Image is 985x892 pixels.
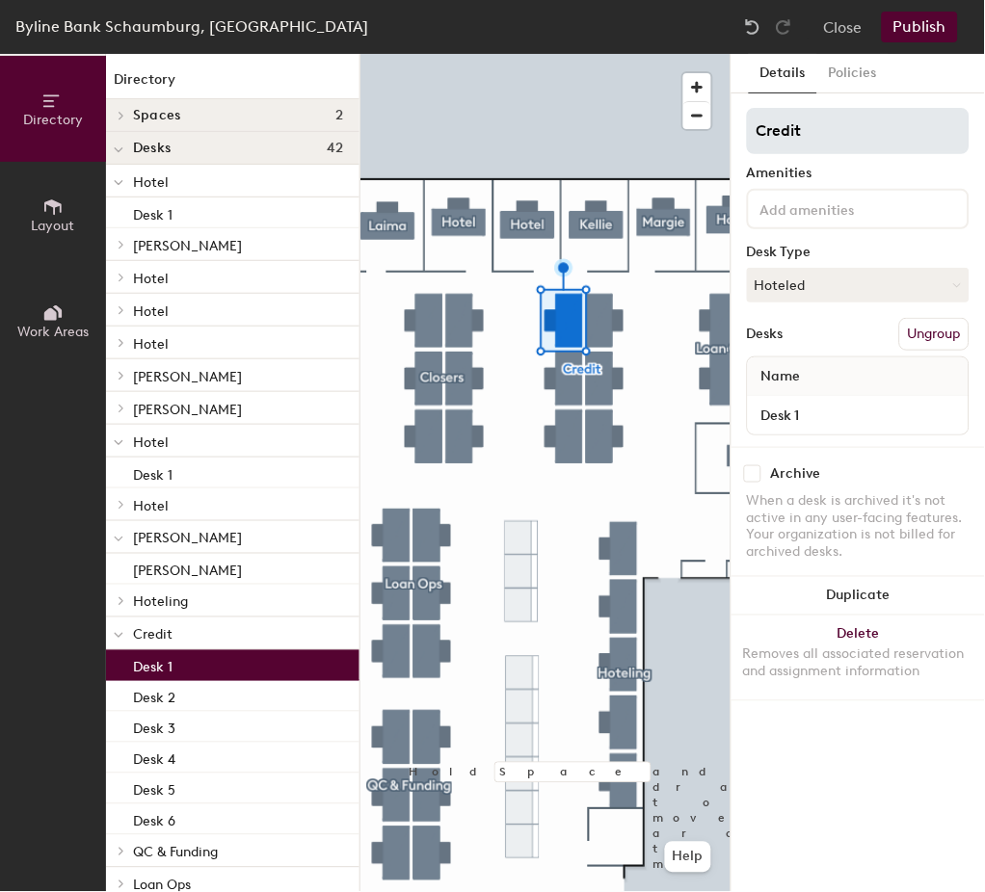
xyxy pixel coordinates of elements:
[23,112,83,128] span: Directory
[133,685,175,707] p: Desk 2
[774,17,793,37] img: Redo
[133,558,242,580] p: [PERSON_NAME]
[133,531,242,547] span: [PERSON_NAME]
[747,268,970,302] button: Hoteled
[133,303,169,320] span: Hotel
[133,716,175,738] p: Desk 3
[747,327,784,342] div: Desks
[106,69,359,99] h1: Directory
[752,402,965,429] input: Unnamed desk
[133,845,218,861] span: QC & Funding
[665,842,711,873] button: Help
[133,434,169,451] span: Hotel
[732,577,985,616] button: Duplicate
[133,594,188,611] span: Hoteling
[747,492,970,562] div: When a desk is archived it's not active in any user-facing features. Your organization is not bil...
[133,271,169,287] span: Hotel
[747,245,970,260] div: Desk Type
[824,12,863,42] button: Close
[133,461,173,484] p: Desk 1
[133,369,242,385] span: [PERSON_NAME]
[17,324,89,340] span: Work Areas
[899,318,970,351] button: Ungroup
[133,141,171,156] span: Desks
[752,359,811,394] span: Name
[732,616,985,700] button: DeleteRemoves all associated reservation and assignment information
[133,627,173,643] span: Credit
[749,54,817,93] button: Details
[133,654,173,676] p: Desk 1
[133,174,169,191] span: Hotel
[133,108,181,123] span: Spaces
[747,166,970,181] div: Amenities
[133,777,175,800] p: Desk 5
[882,12,958,42] button: Publish
[32,218,75,234] span: Layout
[133,747,175,769] p: Desk 4
[817,54,889,93] button: Policies
[743,17,762,37] img: Undo
[133,498,169,514] span: Hotel
[133,201,173,223] p: Desk 1
[336,108,344,123] span: 2
[15,14,368,39] div: Byline Bank Schaumburg, [GEOGRAPHIC_DATA]
[133,808,175,830] p: Desk 6
[133,402,242,418] span: [PERSON_NAME]
[327,141,344,156] span: 42
[757,197,930,220] input: Add amenities
[133,238,242,254] span: [PERSON_NAME]
[133,336,169,353] span: Hotel
[743,646,973,681] div: Removes all associated reservation and assignment information
[771,466,821,482] div: Archive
